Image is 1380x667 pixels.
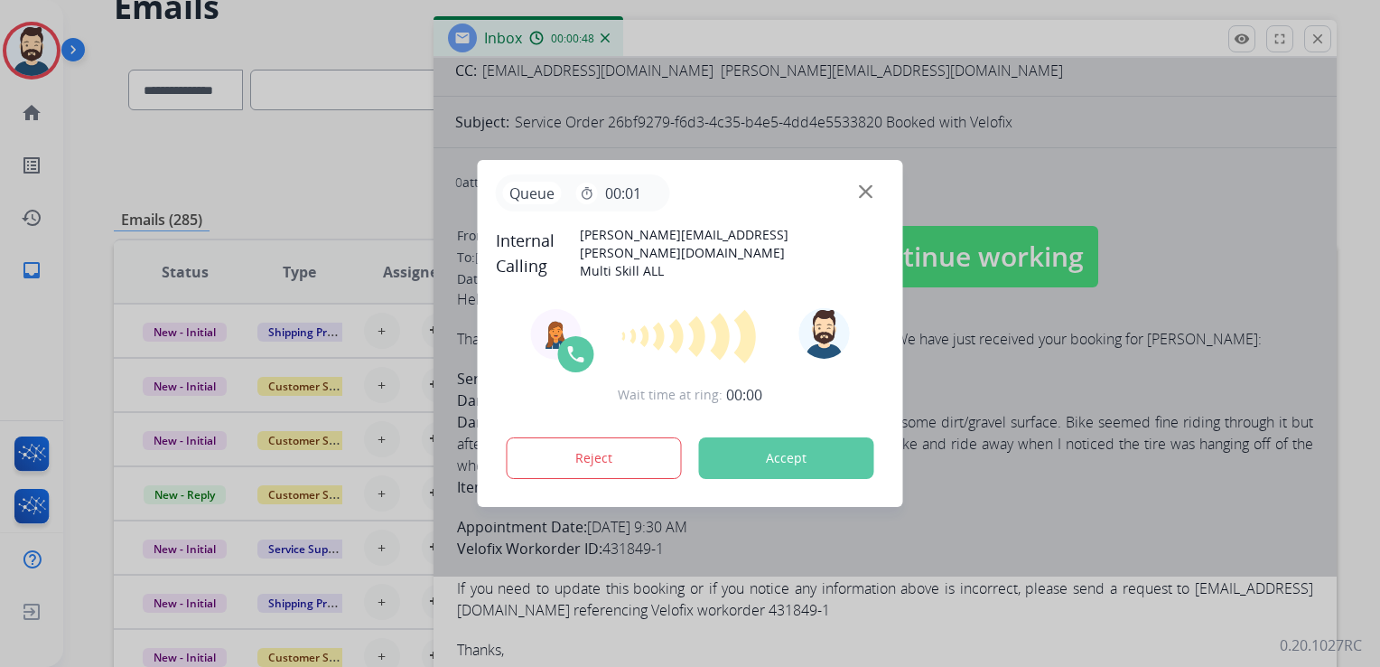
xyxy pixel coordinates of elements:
span: 00:01 [605,183,641,204]
button: Reject [507,437,682,479]
img: close-button [859,185,872,199]
span: Internal Calling [496,228,581,278]
img: avatar [798,308,849,359]
span: 00:00 [726,384,762,406]
p: 0.20.1027RC [1280,634,1362,656]
button: Accept [699,437,874,479]
img: agent-avatar [542,320,571,349]
mat-icon: timer [580,186,594,201]
p: [PERSON_NAME][EMAIL_ADDRESS][PERSON_NAME][DOMAIN_NAME] [580,226,884,262]
img: call-icon [565,343,587,365]
p: Multi Skill ALL [580,262,884,280]
span: Wait time at ring: [618,386,723,404]
p: Queue [503,182,562,204]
